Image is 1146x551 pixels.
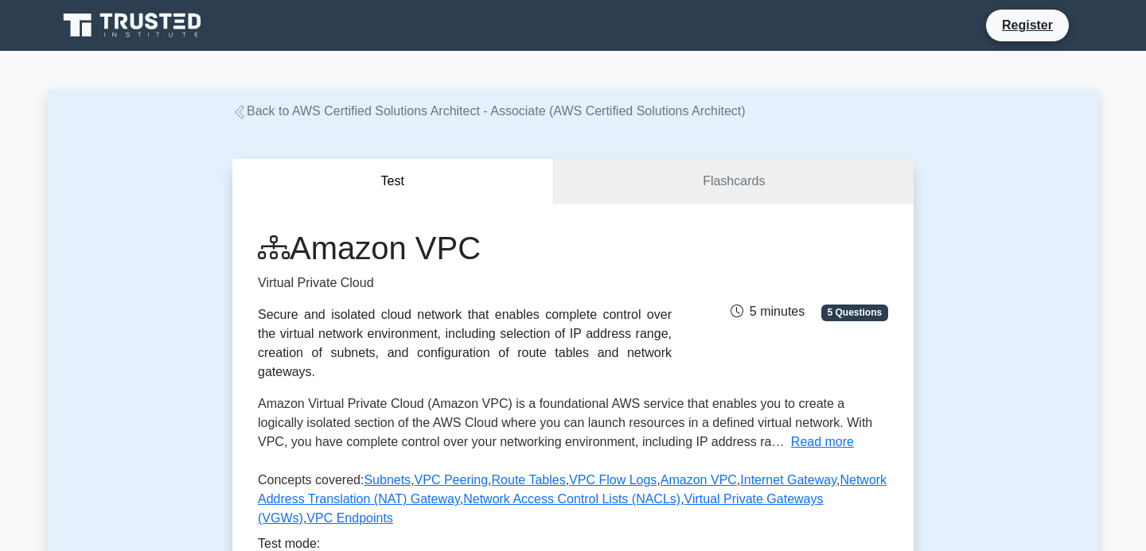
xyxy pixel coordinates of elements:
[258,397,872,448] span: Amazon Virtual Private Cloud (Amazon VPC) is a foundational AWS service that enables you to creat...
[821,305,888,320] span: 5 Questions
[258,471,888,534] p: Concepts covered: , , , , , , , , ,
[306,511,393,525] a: VPC Endpoints
[415,473,489,487] a: VPC Peering
[232,104,746,118] a: Back to AWS Certified Solutions Architect - Associate (AWS Certified Solutions Architect)
[661,473,737,487] a: Amazon VPC
[232,159,554,204] button: Test
[992,15,1062,35] a: Register
[791,433,854,452] button: Read more
[364,473,411,487] a: Subnets
[492,473,566,487] a: Route Tables
[258,229,672,267] h1: Amazon VPC
[258,274,672,293] p: Virtual Private Cloud
[463,492,680,506] a: Network Access Control Lists (NACLs)
[554,159,914,204] a: Flashcards
[731,305,805,318] span: 5 minutes
[258,305,672,382] div: Secure and isolated cloud network that enables complete control over the virtual network environm...
[569,473,657,487] a: VPC Flow Logs
[740,473,836,487] a: Internet Gateway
